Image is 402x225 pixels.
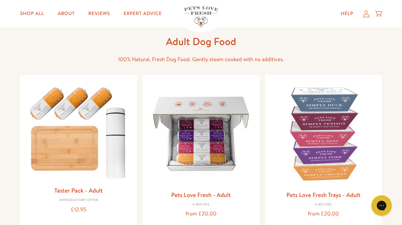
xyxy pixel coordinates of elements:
[368,193,395,218] iframe: Gorgias live chat messenger
[335,7,359,20] a: Help
[148,209,254,219] div: from £20.00
[118,56,284,63] span: 100% Natural, Fresh Dog Food. Gently steam cooked with no additives.
[26,81,132,183] img: Taster Pack - Adult
[52,7,80,20] a: About
[270,81,376,187] img: Pets Love Fresh Trays - Adult
[148,81,254,187] img: Pets Love Fresh - Adult
[287,191,360,199] a: Pets Love Fresh Trays - Adult
[171,191,231,199] a: Pets Love Fresh - Adult
[26,198,132,202] div: Introductory Offer
[270,209,376,219] div: from £20.00
[118,7,167,20] a: Expert Advice
[55,186,103,195] a: Taster Pack - Adult
[148,203,254,207] div: 4 Recipes
[15,7,49,20] a: Shop All
[83,7,115,20] a: Reviews
[92,35,310,48] h1: Adult Dog Food
[270,203,376,207] div: 4 Recipes
[26,205,132,214] div: £12.95
[184,6,218,27] img: Pets Love Fresh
